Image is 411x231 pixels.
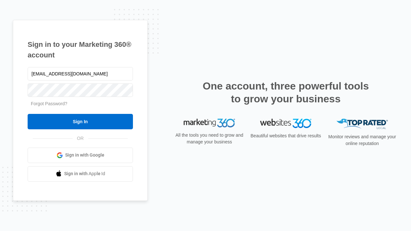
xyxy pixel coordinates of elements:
[64,170,105,177] span: Sign in with Apple Id
[28,166,133,182] a: Sign in with Apple Id
[28,148,133,163] a: Sign in with Google
[260,119,311,128] img: Websites 360
[28,114,133,129] input: Sign In
[28,39,133,60] h1: Sign in to your Marketing 360® account
[337,119,388,129] img: Top Rated Local
[173,132,245,145] p: All the tools you need to grow and manage your business
[326,133,398,147] p: Monitor reviews and manage your online reputation
[201,80,371,105] h2: One account, three powerful tools to grow your business
[250,133,322,139] p: Beautiful websites that drive results
[28,67,133,81] input: Email
[65,152,104,158] span: Sign in with Google
[184,119,235,128] img: Marketing 360
[73,135,88,142] span: OR
[31,101,67,106] a: Forgot Password?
